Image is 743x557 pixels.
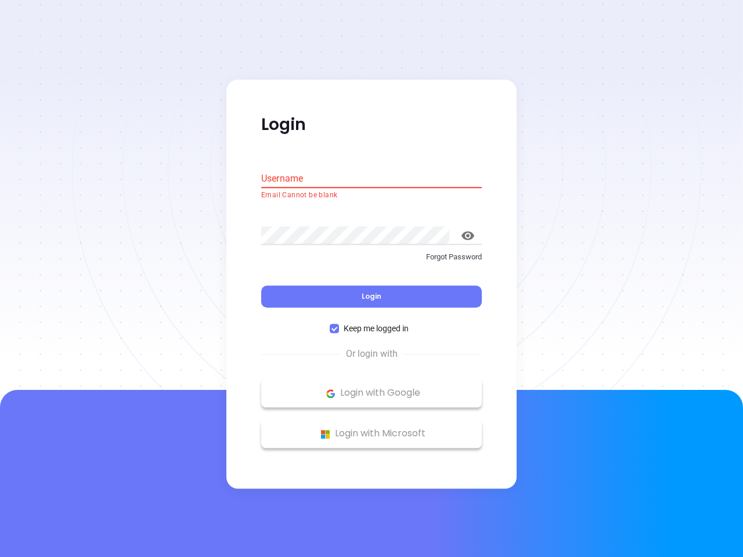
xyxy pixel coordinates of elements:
p: Forgot Password [261,251,482,263]
p: Email Cannot be blank [261,190,482,201]
button: Google Logo Login with Google [261,379,482,408]
img: Microsoft Logo [318,427,333,442]
p: Login with Microsoft [267,425,476,443]
button: Microsoft Logo Login with Microsoft [261,419,482,449]
span: Keep me logged in [339,323,413,335]
span: Or login with [340,348,403,361]
p: Login [261,114,482,135]
img: Google Logo [323,386,338,401]
button: toggle password visibility [454,222,482,249]
a: Forgot Password [261,251,482,272]
button: Login [261,286,482,308]
span: Login [362,292,381,302]
p: Login with Google [267,385,476,402]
